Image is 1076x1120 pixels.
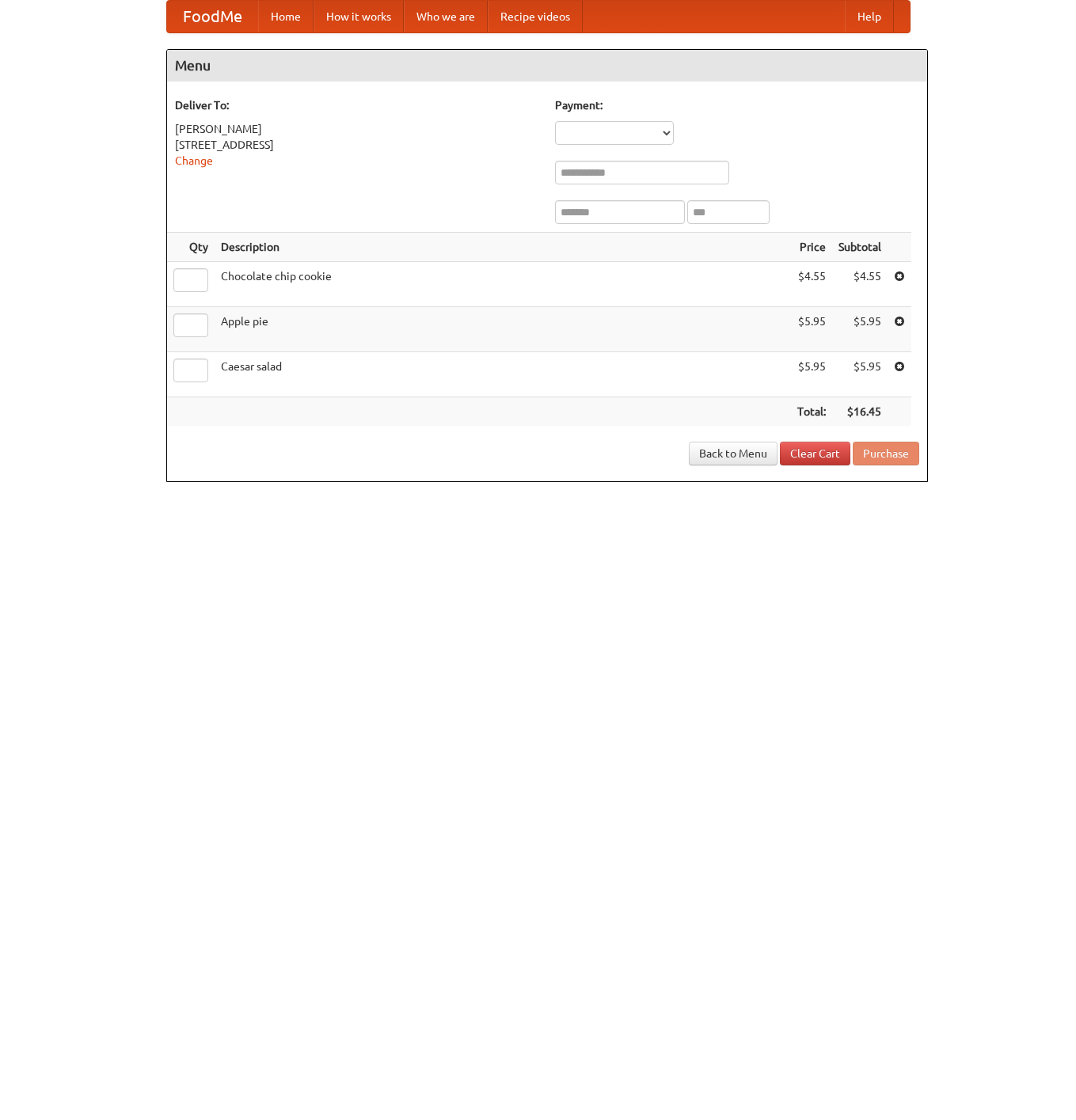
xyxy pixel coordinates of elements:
[258,1,314,32] a: Home
[175,121,539,137] div: [PERSON_NAME]
[175,154,213,167] a: Change
[215,233,791,262] th: Description
[215,352,791,397] td: Caesar salad
[791,233,832,262] th: Price
[689,442,778,465] a: Back to Menu
[832,262,888,307] td: $4.55
[167,233,215,262] th: Qty
[832,397,888,427] th: $16.45
[555,97,919,113] h5: Payment:
[175,97,539,113] h5: Deliver To:
[314,1,404,32] a: How it works
[791,262,832,307] td: $4.55
[832,233,888,262] th: Subtotal
[404,1,488,32] a: Who we are
[791,352,832,397] td: $5.95
[791,397,832,427] th: Total:
[832,352,888,397] td: $5.95
[215,307,791,352] td: Apple pie
[175,137,539,153] div: [STREET_ADDRESS]
[845,1,894,32] a: Help
[832,307,888,352] td: $5.95
[780,442,850,465] a: Clear Cart
[791,307,832,352] td: $5.95
[853,442,919,465] button: Purchase
[167,1,258,32] a: FoodMe
[488,1,583,32] a: Recipe videos
[167,50,927,82] h4: Menu
[215,262,791,307] td: Chocolate chip cookie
